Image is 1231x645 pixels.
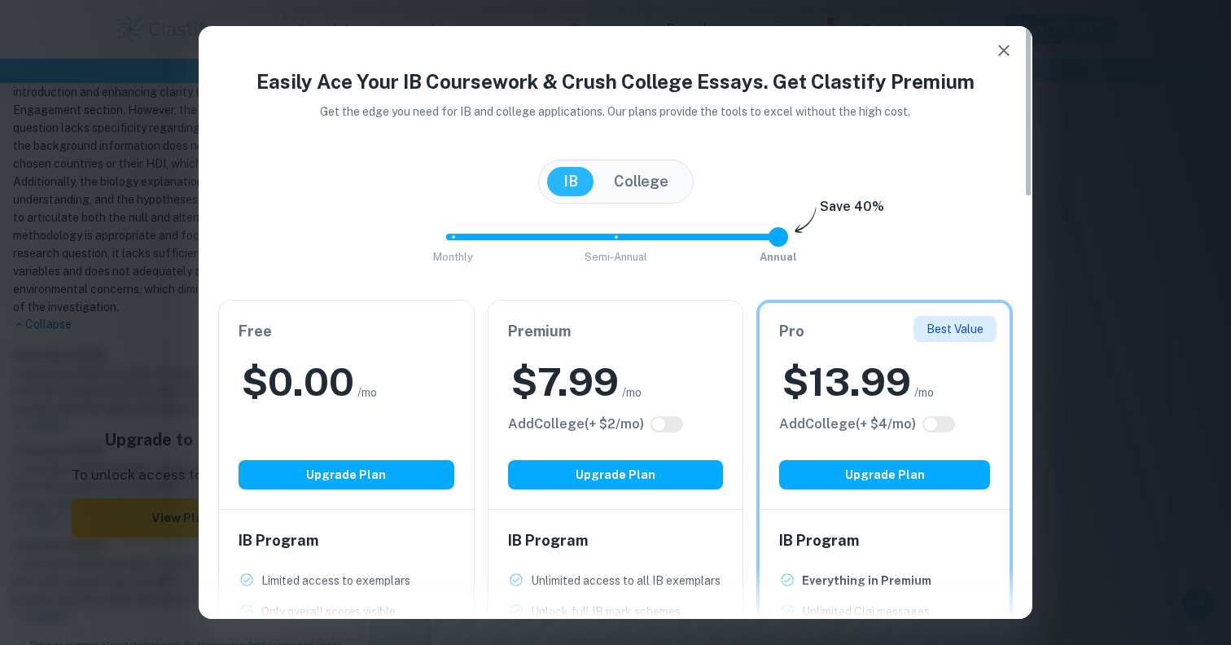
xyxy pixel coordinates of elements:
h2: $ 13.99 [782,356,911,408]
h6: IB Program [239,529,454,552]
button: Upgrade Plan [239,460,454,489]
img: subscription-arrow.svg [795,207,817,235]
h6: Free [239,320,454,343]
p: Best Value [927,320,983,338]
h2: $ 0.00 [242,356,354,408]
h6: Premium [508,320,724,343]
h6: Pro [779,320,990,343]
h6: Click to see all the additional College features. [508,415,644,434]
h2: $ 7.99 [511,356,619,408]
button: Upgrade Plan [779,460,990,489]
span: Monthly [433,251,473,263]
button: IB [547,167,594,196]
h6: IB Program [508,529,724,552]
h4: Easily Ace Your IB Coursework & Crush College Essays. Get Clastify Premium [218,67,1013,96]
h6: Click to see all the additional College features. [779,415,916,434]
span: /mo [357,384,377,401]
span: Semi-Annual [585,251,647,263]
span: /mo [914,384,934,401]
span: /mo [622,384,642,401]
button: Upgrade Plan [508,460,724,489]
span: Annual [760,251,797,263]
button: College [598,167,685,196]
p: Get the edge you need for IB and college applications. Our plans provide the tools to excel witho... [298,103,934,121]
h6: Save 40% [820,197,884,225]
h6: IB Program [779,529,990,552]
